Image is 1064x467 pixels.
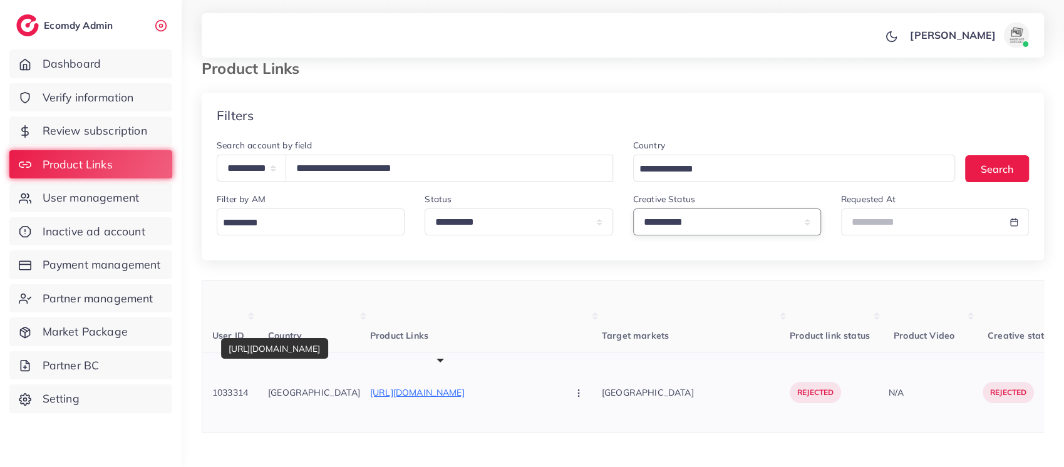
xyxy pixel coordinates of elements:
span: Product Links [370,330,428,341]
img: logo [16,14,39,36]
p: [GEOGRAPHIC_DATA] [602,379,790,407]
h3: Product Links [202,59,309,78]
a: Partner management [9,284,172,313]
a: Setting [9,384,172,413]
label: Search account by field [217,139,312,151]
a: Product Links [9,150,172,179]
p: [PERSON_NAME] [910,28,996,43]
a: logoEcomdy Admin [16,14,116,36]
span: Dashboard [43,56,101,72]
span: Product link status [790,330,870,341]
a: [PERSON_NAME]avatar [903,23,1034,48]
a: Review subscription [9,116,172,145]
span: Payment management [43,257,161,273]
a: Partner BC [9,351,172,380]
div: Search for option [633,155,956,182]
h2: Ecomdy Admin [44,19,116,31]
img: avatar [1004,23,1029,48]
span: User ID [212,330,244,341]
p: rejected [983,382,1034,403]
span: Creative status [988,330,1053,341]
button: Search [965,155,1029,182]
label: Filter by AM [217,193,266,205]
input: Search for option [635,160,939,179]
label: Country [633,139,665,151]
span: 1033314 [212,387,248,398]
span: Setting [43,391,80,407]
a: User management [9,183,172,212]
span: Market Package [43,324,128,340]
div: N/A [889,386,904,399]
label: Creative Status [633,193,695,205]
span: Target markets [602,330,669,341]
span: Product Links [43,157,113,173]
span: Partner BC [43,357,100,374]
input: Search for option [219,213,397,233]
span: Inactive ad account [43,223,145,240]
label: Requested At [841,193,896,205]
a: Payment management [9,250,172,279]
span: Country [268,330,302,341]
span: Product Video [894,330,954,341]
span: Partner management [43,290,153,307]
span: Verify information [43,90,134,106]
h4: Filters [217,108,254,123]
p: [URL][DOMAIN_NAME] [370,385,558,400]
p: rejected [790,382,841,403]
a: Inactive ad account [9,217,172,246]
span: Review subscription [43,123,147,139]
p: [GEOGRAPHIC_DATA] [268,385,360,400]
a: Dashboard [9,49,172,78]
label: Status [425,193,452,205]
div: [URL][DOMAIN_NAME] [221,338,328,359]
a: Market Package [9,317,172,346]
div: Search for option [217,208,405,235]
a: Verify information [9,83,172,112]
span: User management [43,190,139,206]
